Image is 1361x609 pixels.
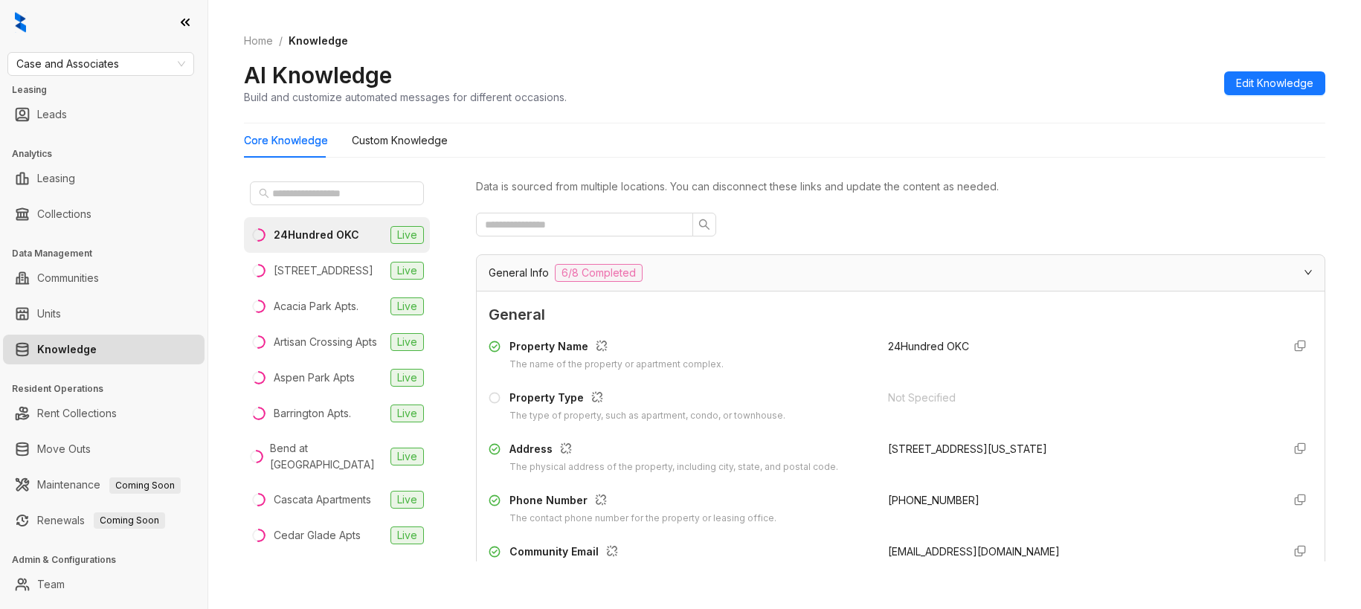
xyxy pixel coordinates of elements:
a: Communities [37,263,99,293]
div: Custom Knowledge [352,132,448,149]
div: Cedar Glade Apts [274,527,361,544]
span: Live [390,226,424,244]
a: RenewalsComing Soon [37,506,165,535]
span: Case and Associates [16,53,185,75]
li: Move Outs [3,434,205,464]
li: Knowledge [3,335,205,364]
span: [EMAIL_ADDRESS][DOMAIN_NAME] [888,545,1060,558]
div: Acacia Park Apts. [274,298,358,315]
li: / [279,33,283,49]
span: 24Hundred OKC [888,340,969,352]
h3: Resident Operations [12,382,207,396]
span: Live [390,405,424,422]
li: Leads [3,100,205,129]
span: General [489,303,1313,326]
div: The type of property, such as apartment, condo, or townhouse. [509,409,785,423]
span: Live [390,448,424,465]
span: expanded [1304,268,1313,277]
li: Units [3,299,205,329]
span: search [259,188,269,199]
span: search [698,219,710,231]
div: Cascata Apartments [274,492,371,508]
div: The contact phone number for the property or leasing office. [509,512,776,526]
a: Team [37,570,65,599]
div: The physical address of the property, including city, state, and postal code. [509,460,838,474]
span: Live [390,369,424,387]
span: 6/8 Completed [555,264,643,282]
li: Renewals [3,506,205,535]
span: General Info [489,265,549,281]
div: Property Type [509,390,785,409]
h2: AI Knowledge [244,61,392,89]
span: Live [390,297,424,315]
a: Leads [37,100,67,129]
div: Bend at [GEOGRAPHIC_DATA] [270,440,385,473]
span: [PHONE_NUMBER] [888,494,979,506]
a: Collections [37,199,91,229]
div: The name of the property or apartment complex. [509,358,724,372]
li: Collections [3,199,205,229]
span: Live [390,333,424,351]
li: Maintenance [3,470,205,500]
div: General Info6/8 Completed [477,255,1325,291]
div: 24Hundred OKC [274,227,359,243]
div: [STREET_ADDRESS][US_STATE] [888,441,1270,457]
a: Leasing [37,164,75,193]
div: Data is sourced from multiple locations. You can disconnect these links and update the content as... [476,178,1325,195]
div: Artisan Crossing Apts [274,334,377,350]
div: [STREET_ADDRESS] [274,262,373,279]
div: Barrington Apts. [274,405,351,422]
span: Live [390,262,424,280]
span: Live [390,526,424,544]
div: Core Knowledge [244,132,328,149]
div: Property Name [509,338,724,358]
a: Rent Collections [37,399,117,428]
a: Knowledge [37,335,97,364]
li: Rent Collections [3,399,205,428]
button: Edit Knowledge [1224,71,1325,95]
a: Move Outs [37,434,91,464]
div: Not Specified [888,390,1270,406]
li: Communities [3,263,205,293]
h3: Admin & Configurations [12,553,207,567]
h3: Leasing [12,83,207,97]
span: Coming Soon [109,477,181,494]
h3: Data Management [12,247,207,260]
div: Community Email [509,544,802,563]
h3: Analytics [12,147,207,161]
div: Aspen Park Apts [274,370,355,386]
div: Address [509,441,838,460]
a: Units [37,299,61,329]
div: Build and customize automated messages for different occasions. [244,89,567,105]
span: Live [390,491,424,509]
img: logo [15,12,26,33]
li: Team [3,570,205,599]
span: Edit Knowledge [1236,75,1313,91]
a: Home [241,33,276,49]
div: Phone Number [509,492,776,512]
span: Coming Soon [94,512,165,529]
li: Leasing [3,164,205,193]
span: Knowledge [289,34,348,47]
